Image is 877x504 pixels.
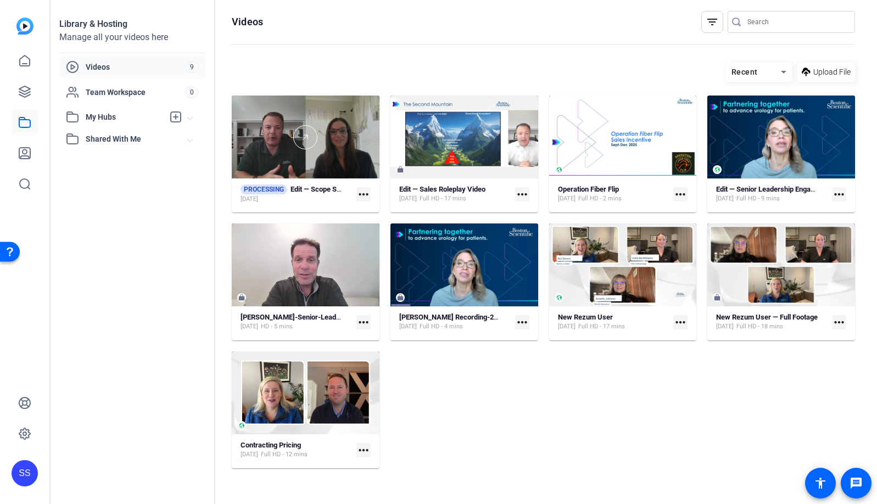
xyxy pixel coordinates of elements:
span: [DATE] [558,322,576,331]
a: Edit — Sales Roleplay Video[DATE]Full HD - 17 mins [399,185,511,203]
strong: Contracting Pricing [241,441,301,449]
strong: Edit — Senior Leadership Engagement [716,185,834,193]
a: New Rezum User — Full Footage[DATE]Full HD - 18 mins [716,313,828,331]
span: My Hubs [86,111,164,123]
span: [DATE] [241,195,258,204]
span: Full HD - 4 mins [420,322,463,331]
span: Recent [731,68,758,76]
div: SS [12,460,38,486]
span: Full HD - 18 mins [736,322,783,331]
span: [DATE] [241,322,258,331]
span: Full HD - 12 mins [261,450,308,459]
strong: Edit — Scope Sales Scenarios [291,185,383,193]
span: HD - 5 mins [261,322,293,331]
div: Manage all your videos here [59,31,205,44]
span: [DATE] [716,194,734,203]
span: 0 [185,86,199,98]
span: Upload File [813,66,851,78]
mat-icon: more_horiz [356,187,371,201]
a: [PERSON_NAME]-Senior-Leadership-Engagement-[PERSON_NAME]-Self-Record-Session-1744390670763-webcam... [241,313,352,331]
a: New Rezum User[DATE]Full HD - 17 mins [558,313,669,331]
mat-expansion-panel-header: Shared With Me [59,128,205,150]
input: Search [747,15,846,29]
span: Team Workspace [86,87,185,98]
span: [DATE] [399,322,417,331]
span: [DATE] [399,194,417,203]
strong: Operation Fiber Flip [558,185,619,193]
mat-icon: more_horiz [515,187,529,201]
span: Videos [86,61,185,72]
span: [DATE] [558,194,576,203]
mat-icon: message [850,477,863,490]
a: [PERSON_NAME] Recording-20250409_112924-Meeting Recording[DATE]Full HD - 4 mins [399,313,511,331]
img: blue-gradient.svg [16,18,33,35]
span: [DATE] [241,450,258,459]
a: Operation Fiber Flip[DATE]Full HD - 2 mins [558,185,669,203]
span: Full HD - 17 mins [578,322,625,331]
mat-icon: accessibility [814,477,827,490]
span: Full HD - 17 mins [420,194,466,203]
mat-icon: more_horiz [832,187,846,201]
span: Shared With Me [86,133,188,145]
mat-icon: more_horiz [356,315,371,329]
span: 9 [185,61,199,73]
mat-icon: more_horiz [832,315,846,329]
strong: [PERSON_NAME] Recording-20250409_112924-Meeting Recording [399,313,608,321]
span: [DATE] [716,322,734,331]
h1: Videos [232,15,263,29]
mat-icon: more_horiz [673,315,688,329]
a: Contracting Pricing[DATE]Full HD - 12 mins [241,441,352,459]
mat-icon: more_horiz [356,443,371,457]
a: PROCESSINGEdit — Scope Sales Scenarios[DATE] [241,184,352,204]
strong: [PERSON_NAME]-Senior-Leadership-Engagement-[PERSON_NAME]-Self-Record-Session-1744390670763-webcam... [241,313,617,321]
strong: New Rezum User — Full Footage [716,313,818,321]
span: Full HD - 9 mins [736,194,780,203]
span: PROCESSING [241,184,287,194]
mat-expansion-panel-header: My Hubs [59,106,205,128]
strong: New Rezum User [558,313,613,321]
mat-icon: filter_list [706,15,719,29]
mat-icon: more_horiz [673,187,688,201]
strong: Edit — Sales Roleplay Video [399,185,485,193]
div: Library & Hosting [59,18,205,31]
mat-icon: more_horiz [515,315,529,329]
span: Full HD - 2 mins [578,194,622,203]
a: Edit — Senior Leadership Engagement[DATE]Full HD - 9 mins [716,185,828,203]
button: Upload File [797,62,855,82]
